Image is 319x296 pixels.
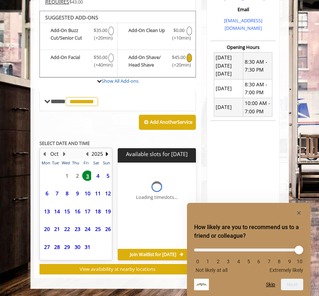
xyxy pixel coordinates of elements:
[62,188,72,199] span: 8
[130,252,176,258] span: Join Waitlist for [DATE]
[82,206,93,217] span: 17
[52,188,62,199] span: 7
[212,7,274,12] h3: Email
[214,53,243,79] td: [DATE] [DATE] [DATE]
[72,188,83,199] span: 9
[194,209,303,290] div: How likely are you to recommend us to a friend or colleague? Select an option from 0 to 10, with ...
[91,185,101,202] td: Select day11
[96,61,105,69] span: (+40min )
[82,188,93,199] span: 10
[81,159,91,167] th: Fri
[82,242,93,252] span: 31
[196,267,227,273] span: Not likely at all
[42,224,52,234] span: 20
[174,61,183,69] span: (+20min )
[194,259,201,264] li: 0
[94,54,107,61] span: $50.00
[286,259,293,264] li: 9
[51,27,93,42] b: Add-On Buzz Cut/Senior Cut
[296,259,303,264] li: 10
[42,242,52,252] span: 27
[43,54,114,70] label: Add-On Facial
[52,224,62,234] span: 21
[81,202,91,220] td: Select day17
[52,206,62,217] span: 14
[276,259,283,264] li: 8
[101,220,112,238] td: Select day26
[42,206,52,217] span: 13
[266,259,273,264] li: 7
[101,159,112,167] th: Sun
[42,188,52,199] span: 6
[174,34,183,42] span: (+10min )
[93,170,103,181] span: 4
[50,159,60,167] th: Tue
[40,238,50,256] td: Select day27
[204,259,211,264] li: 1
[128,54,171,69] b: Add-On Shave/ Head Shave
[269,267,303,273] span: Extremely likely
[128,27,171,42] b: Add-On Clean Up
[93,188,103,199] span: 11
[102,78,139,84] a: Show All Add-ons
[84,150,90,158] button: Previous Year
[62,206,72,217] span: 15
[121,54,192,70] label: Add-On Shave/ Head Shave
[72,206,83,217] span: 16
[60,185,70,202] td: Select day8
[255,259,262,264] li: 6
[81,185,91,202] td: Select day10
[72,242,83,252] span: 30
[91,159,101,167] th: Sat
[50,150,58,158] button: Oct
[39,264,196,274] button: View availability at nearby locations
[92,150,103,158] button: 2025
[82,224,93,234] span: 24
[91,167,101,185] td: Select day4
[62,242,72,252] span: 29
[281,279,303,290] button: Next question
[172,54,186,61] span: $45.00
[71,159,81,167] th: Thu
[104,150,110,158] button: Next Year
[94,27,107,34] span: $35.00
[40,185,50,202] td: Select day6
[194,223,303,240] h2: How likely are you to recommend us to a friend or colleague? Select an option from 0 to 10, with ...
[214,79,243,98] td: [DATE]
[71,220,81,238] td: Select day23
[224,17,262,31] a: [EMAIL_ADDRESS][DOMAIN_NAME]
[50,202,60,220] td: Select day14
[81,167,91,185] td: Select day3
[225,259,232,264] li: 3
[52,242,62,252] span: 28
[243,79,272,98] td: 8:30 AM - 7:00 PM
[101,167,112,185] td: Select day5
[71,185,81,202] td: Select day9
[243,98,272,117] td: 10:00 AM - 7:00 PM
[50,185,60,202] td: Select day7
[103,206,113,217] span: 19
[39,11,196,78] div: NYU Students Haircut Add-onS
[139,115,196,130] button: Add AnotherService
[245,259,252,264] li: 5
[81,238,91,256] td: Select day31
[62,224,72,234] span: 22
[42,150,47,158] button: Previous Month
[60,202,70,220] td: Select day15
[173,27,184,34] span: $0.00
[93,224,103,234] span: 25
[40,220,50,238] td: Select day20
[45,14,98,21] b: SUGGESTED ADD-ONS
[93,206,103,217] span: 18
[91,220,101,238] td: Select day25
[295,209,303,217] button: Hide survey
[215,259,222,264] li: 2
[80,266,155,272] span: View availability at nearby locations
[266,282,275,287] button: Skip
[51,54,93,69] b: Add-On Facial
[43,27,114,44] label: Add-On Buzz Cut/Senior Cut
[150,119,192,125] b: Add Another Service
[136,193,177,201] div: Loading timeslots...
[39,140,90,146] b: SELECT DATE AND TIME
[235,259,242,264] li: 4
